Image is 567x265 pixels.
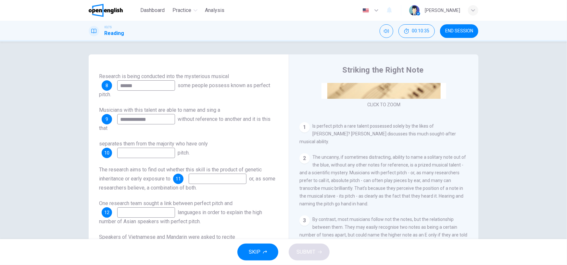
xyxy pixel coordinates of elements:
[362,8,370,13] img: en
[89,4,123,17] img: OpenEnglish logo
[299,155,466,206] span: The uncanny, if sometimes distracting, ability to name a solitary note out of the blue, without a...
[380,24,393,38] div: Mute
[237,244,278,260] button: SKIP
[99,107,220,113] span: Musicians with this talent are able to name and sing a
[425,6,460,14] div: [PERSON_NAME]
[104,29,124,37] h1: Reading
[99,82,270,98] span: some people possess known as perfect pitch.
[104,25,112,29] span: IELTS
[299,153,310,164] div: 2
[99,209,262,225] span: languages in order to explain the high number of Asian speakers with perfect pitch.
[99,73,229,79] span: Research is being conducted into the mysterious musical
[173,6,192,14] span: Practice
[89,4,138,17] a: OpenEnglish logo
[342,65,423,75] h4: Striking the Right Note
[299,123,456,144] span: Is perfect pitch a rare talent possessed solely by the likes of [PERSON_NAME]? [PERSON_NAME] disc...
[99,141,208,147] span: separates them from the majority who have only
[440,24,478,38] button: END SESSION
[398,24,435,38] button: 00:10:35
[99,116,271,131] span: without reference to another and it is this that
[106,83,108,88] span: 8
[409,5,420,16] img: Profile picture
[176,177,181,181] span: 11
[299,215,310,226] div: 3
[104,210,109,215] span: 12
[99,167,262,182] span: The research aims to find out whether this skill is the product of genetic inheritance or early e...
[104,151,109,155] span: 10
[178,150,190,156] span: pitch.
[299,217,467,253] span: By contrast, most musicians follow not the notes, but the relationship between them. They may eas...
[170,5,200,16] button: Practice
[106,117,108,121] span: 9
[138,5,168,16] button: Dashboard
[412,29,429,34] span: 00:10:35
[445,29,473,34] span: END SESSION
[249,248,260,257] span: SKIP
[140,6,165,14] span: Dashboard
[299,122,310,132] div: 1
[205,6,225,14] span: Analysis
[99,200,233,206] span: One research team sought a link between perfect pitch and
[203,5,227,16] button: Analysis
[398,24,435,38] div: Hide
[99,234,235,240] span: Speakers of Vietnamese and Mandarin were asked to recite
